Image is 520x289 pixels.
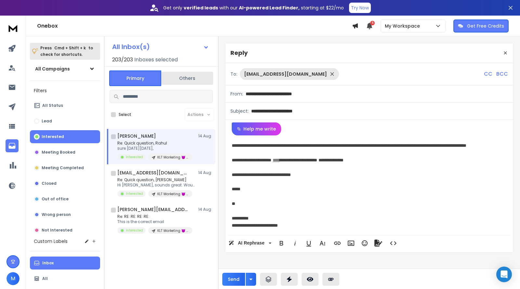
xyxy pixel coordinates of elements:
button: All Inbox(s) [107,40,214,53]
h1: [PERSON_NAME] [117,133,156,139]
button: Wrong person [30,208,100,221]
p: sure [DATE][DATE], [117,146,192,151]
button: Italic (⌘I) [289,237,301,250]
p: Inbox [42,260,54,266]
h1: [PERSON_NAME][EMAIL_ADDRESS][DOMAIN_NAME] [117,206,189,213]
button: Bold (⌘B) [275,237,288,250]
p: Get Free Credits [467,23,504,29]
p: Meeting Completed [42,165,84,170]
p: Try Now [351,5,369,11]
button: Underline (⌘U) [303,237,315,250]
p: Interested [126,191,143,196]
p: Reply [230,48,248,57]
p: From: [230,91,243,97]
button: Primary [109,70,161,86]
p: Meeting Booked [42,150,75,155]
p: Interested [126,228,143,233]
button: Others [161,71,213,85]
p: My Workspace [385,23,422,29]
p: All [42,276,48,281]
button: Interested [30,130,100,143]
button: Closed [30,177,100,190]
button: Meeting Booked [30,146,100,159]
p: Interested [126,155,143,159]
p: Re: RE: RE: RE: RE: [117,214,192,219]
p: Lead [42,119,52,124]
button: Out of office [30,193,100,206]
strong: AI-powered Lead Finder, [239,5,300,11]
p: Re: Quick question, Rahul [117,141,192,146]
button: AI Rephrase [227,237,273,250]
button: Try Now [349,3,371,13]
span: 203 / 203 [112,56,133,64]
button: M [6,272,19,285]
span: 5 [370,21,375,25]
button: Send [222,273,245,286]
p: 14 Aug [198,133,213,139]
p: Closed [42,181,57,186]
h1: All Inbox(s) [112,44,150,50]
p: Wrong person [42,212,71,217]
p: KLT Marketing 😈 | campaign 130825 [157,155,188,160]
span: Cmd + Shift + k [53,44,87,52]
h1: Onebox [37,22,352,30]
button: All Status [30,99,100,112]
h1: All Campaigns [35,66,70,72]
p: Not Interested [42,228,72,233]
p: Out of office [42,196,69,202]
p: Interested [42,134,64,139]
span: AI Rephrase [237,240,266,246]
p: KLT Marketing 😈 | campaign 130825 [157,192,188,196]
p: Subject: [230,108,249,114]
p: To: [230,71,237,77]
button: All [30,272,100,285]
h3: Custom Labels [34,238,68,245]
p: [EMAIL_ADDRESS][DOMAIN_NAME] [244,71,327,77]
p: KLT Marketing 😈 | campaign 130825 [157,228,188,233]
p: This is the correct email [117,219,192,224]
button: Insert Image (⌘P) [345,237,357,250]
p: CC [484,70,492,78]
p: BCC [496,70,508,78]
h3: Inboxes selected [134,56,178,64]
label: Select [119,112,131,117]
p: Press to check for shortcuts. [40,45,93,58]
button: Get Free Credits [453,19,509,32]
p: 14 Aug [198,207,213,212]
div: Open Intercom Messenger [496,267,512,282]
button: Lead [30,115,100,128]
img: logo [6,22,19,34]
p: 14 Aug [198,170,213,175]
strong: verified leads [184,5,218,11]
button: Help me write [232,122,281,135]
button: Emoticons [358,237,371,250]
button: Code View [387,237,399,250]
p: Get only with our starting at $22/mo [163,5,344,11]
button: More Text [316,237,329,250]
button: Inbox [30,257,100,270]
button: Meeting Completed [30,161,100,174]
button: Not Interested [30,224,100,237]
p: Hi [PERSON_NAME], sounds great. Would [117,182,195,188]
p: Re: Quick question, [PERSON_NAME] [117,177,195,182]
p: All Status [42,103,63,108]
h3: Filters [30,86,100,95]
h1: [EMAIL_ADDRESS][DOMAIN_NAME] [117,170,189,176]
button: All Campaigns [30,62,100,75]
button: Insert Link (⌘K) [331,237,344,250]
button: Signature [372,237,384,250]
